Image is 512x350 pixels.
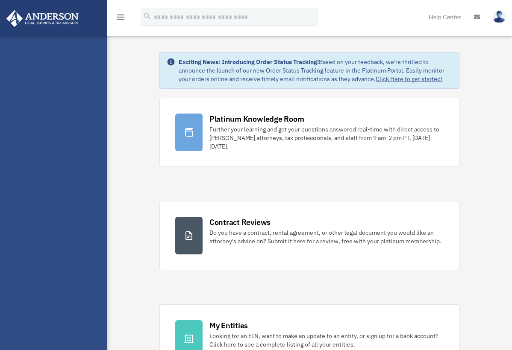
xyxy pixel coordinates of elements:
[4,10,81,27] img: Anderson Advisors Platinum Portal
[159,201,459,270] a: Contract Reviews Do you have a contract, rental agreement, or other legal document you would like...
[209,320,248,331] div: My Entities
[115,12,126,22] i: menu
[143,12,152,21] i: search
[179,58,319,66] strong: Exciting News: Introducing Order Status Tracking!
[209,228,444,245] div: Do you have a contract, rental agreement, or other legal document you would like an attorney's ad...
[115,15,126,22] a: menu
[179,58,452,83] div: Based on your feedback, we're thrilled to announce the launch of our new Order Status Tracking fe...
[209,125,444,151] div: Further your learning and get your questions answered real-time with direct access to [PERSON_NAM...
[209,332,444,349] div: Looking for an EIN, want to make an update to an entity, or sign up for a bank account? Click her...
[209,217,271,227] div: Contract Reviews
[159,98,459,167] a: Platinum Knowledge Room Further your learning and get your questions answered real-time with dire...
[209,114,304,124] div: Platinum Knowledge Room
[376,75,442,83] a: Click Here to get started!
[493,11,506,23] img: User Pic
